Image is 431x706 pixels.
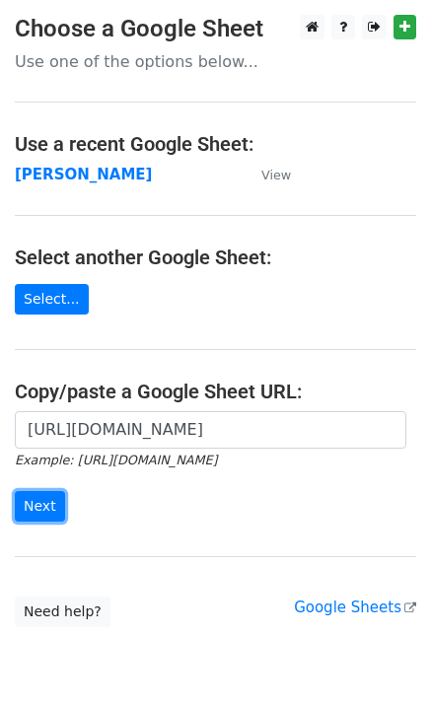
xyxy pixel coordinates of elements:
[15,411,406,449] input: Paste your Google Sheet URL here
[15,380,416,403] h4: Copy/paste a Google Sheet URL:
[294,599,416,616] a: Google Sheets
[15,597,110,627] a: Need help?
[15,491,65,522] input: Next
[15,246,416,269] h4: Select another Google Sheet:
[15,453,217,467] small: Example: [URL][DOMAIN_NAME]
[15,284,89,315] a: Select...
[15,51,416,72] p: Use one of the options below...
[15,15,416,43] h3: Choose a Google Sheet
[261,168,291,182] small: View
[15,166,152,183] a: [PERSON_NAME]
[242,166,291,183] a: View
[15,132,416,156] h4: Use a recent Google Sheet:
[332,611,431,706] iframe: Chat Widget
